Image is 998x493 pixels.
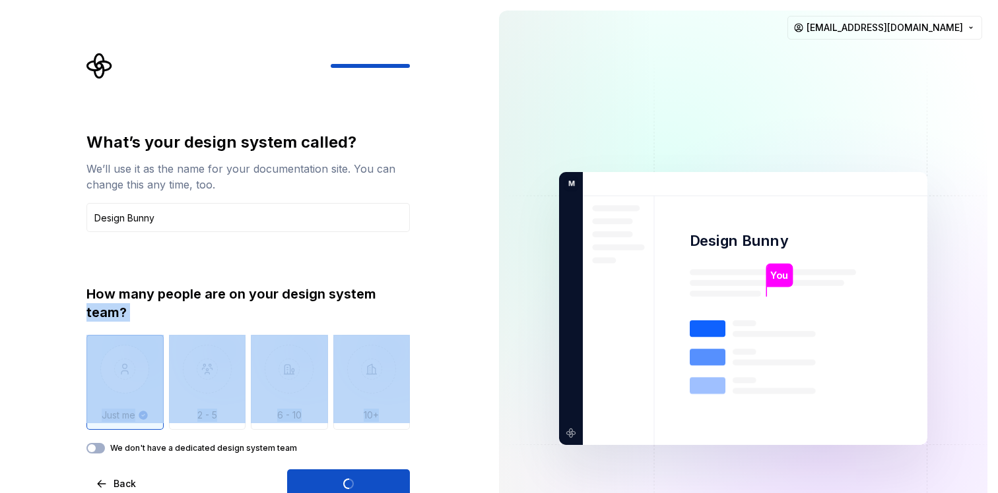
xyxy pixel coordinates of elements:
[86,161,410,192] div: We’ll use it as the name for your documentation site. You can change this any time, too.
[807,21,963,34] span: [EMAIL_ADDRESS][DOMAIN_NAME]
[690,231,788,250] p: Design Bunny
[86,203,410,232] input: Design system name
[787,16,982,40] button: [EMAIL_ADDRESS][DOMAIN_NAME]
[770,268,788,283] p: You
[114,477,136,490] span: Back
[110,443,297,453] label: We don't have a dedicated design system team
[86,132,410,153] div: What’s your design system called?
[86,53,113,79] svg: Supernova Logo
[564,178,575,190] p: M
[86,285,410,322] div: How many people are on your design system team?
